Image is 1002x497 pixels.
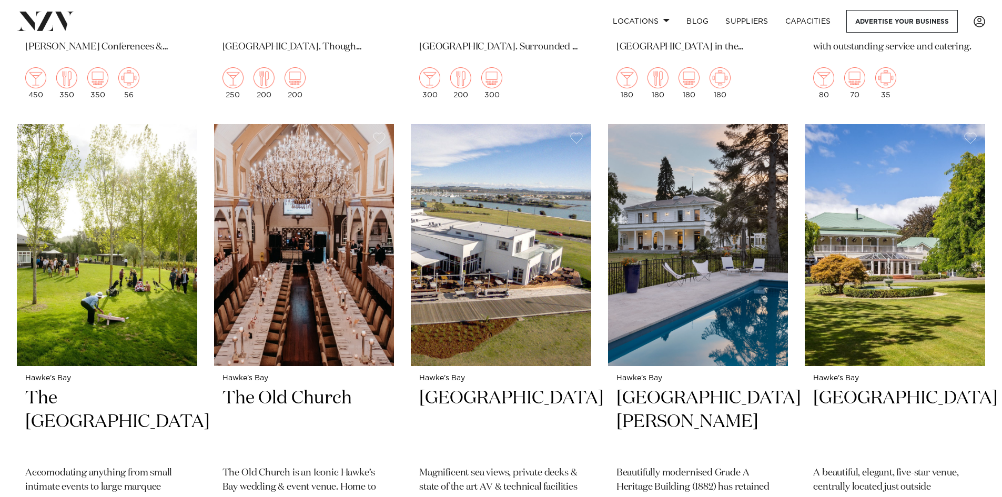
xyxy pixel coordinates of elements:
div: 450 [25,67,46,99]
div: 35 [875,67,896,99]
div: 80 [813,67,834,99]
div: 56 [118,67,139,99]
div: 300 [481,67,502,99]
img: theatre.png [285,67,306,88]
img: dining.png [56,67,77,88]
img: theatre.png [844,67,865,88]
a: BLOG [678,10,717,33]
img: meeting.png [875,67,896,88]
div: 180 [616,67,637,99]
small: Hawke's Bay [25,374,189,382]
img: theatre.png [481,67,502,88]
div: 180 [679,67,700,99]
h2: [GEOGRAPHIC_DATA] [813,387,977,458]
div: 180 [647,67,669,99]
h2: The [GEOGRAPHIC_DATA] [25,387,189,458]
a: Advertise your business [846,10,958,33]
img: meeting.png [710,67,731,88]
h2: The Old Church [222,387,386,458]
img: meeting.png [118,67,139,88]
div: 300 [419,67,440,99]
div: 70 [844,67,865,99]
small: Hawke's Bay [419,374,583,382]
small: Hawke's Bay [813,374,977,382]
div: 180 [710,67,731,99]
img: cocktail.png [25,67,46,88]
img: dining.png [254,67,275,88]
div: 200 [285,67,306,99]
a: Capacities [777,10,839,33]
a: Locations [604,10,678,33]
h2: [GEOGRAPHIC_DATA] [419,387,583,458]
small: Hawke's Bay [616,374,780,382]
div: 350 [56,67,77,99]
img: theatre.png [679,67,700,88]
img: dining.png [450,67,471,88]
img: cocktail.png [616,67,637,88]
small: Hawke's Bay [222,374,386,382]
img: cocktail.png [419,67,440,88]
div: 200 [450,67,471,99]
img: cocktail.png [222,67,244,88]
img: nzv-logo.png [17,12,74,31]
h2: [GEOGRAPHIC_DATA][PERSON_NAME] [616,387,780,458]
div: 350 [87,67,108,99]
a: SUPPLIERS [717,10,776,33]
img: dining.png [647,67,669,88]
div: 250 [222,67,244,99]
img: cocktail.png [813,67,834,88]
div: 200 [254,67,275,99]
img: theatre.png [87,67,108,88]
